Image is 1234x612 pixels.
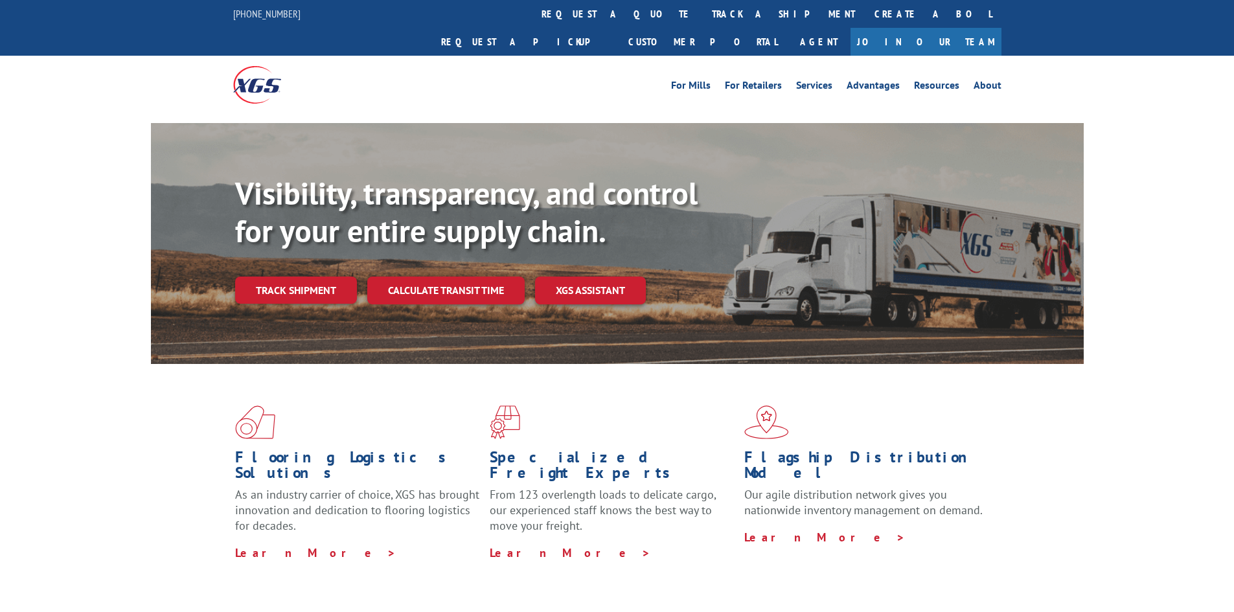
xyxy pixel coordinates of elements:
img: xgs-icon-total-supply-chain-intelligence-red [235,405,275,439]
a: Learn More > [235,545,396,560]
a: Calculate transit time [367,277,525,304]
a: About [974,80,1001,95]
span: As an industry carrier of choice, XGS has brought innovation and dedication to flooring logistics... [235,487,479,533]
a: XGS ASSISTANT [535,277,646,304]
a: Resources [914,80,959,95]
a: Agent [787,28,851,56]
h1: Flooring Logistics Solutions [235,449,480,487]
a: Customer Portal [619,28,787,56]
a: Learn More > [744,530,906,545]
h1: Flagship Distribution Model [744,449,989,487]
a: Advantages [847,80,900,95]
h1: Specialized Freight Experts [490,449,735,487]
a: Learn More > [490,545,651,560]
a: Track shipment [235,277,357,304]
a: For Mills [671,80,711,95]
img: xgs-icon-focused-on-flooring-red [490,405,520,439]
a: [PHONE_NUMBER] [233,7,301,20]
a: Join Our Team [851,28,1001,56]
a: For Retailers [725,80,782,95]
a: Services [796,80,832,95]
img: xgs-icon-flagship-distribution-model-red [744,405,789,439]
b: Visibility, transparency, and control for your entire supply chain. [235,173,698,251]
span: Our agile distribution network gives you nationwide inventory management on demand. [744,487,983,517]
p: From 123 overlength loads to delicate cargo, our experienced staff knows the best way to move you... [490,487,735,545]
a: Request a pickup [431,28,619,56]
